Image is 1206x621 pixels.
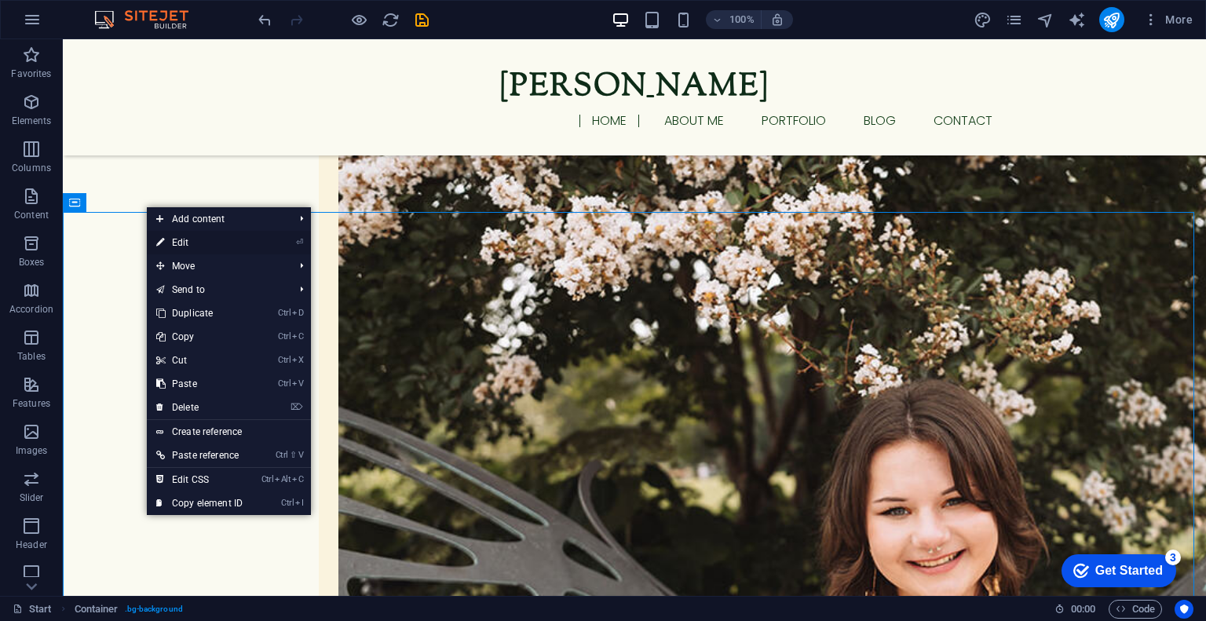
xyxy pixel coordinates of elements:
a: CtrlVPaste [147,372,252,396]
p: Content [14,209,49,221]
span: 00 00 [1071,600,1095,619]
p: Tables [17,350,46,363]
a: ⏎Edit [147,231,252,254]
i: Reload page [382,11,400,29]
a: CtrlXCut [147,349,252,372]
a: CtrlDDuplicate [147,301,252,325]
button: navigator [1036,10,1055,29]
i: V [298,450,303,460]
i: Ctrl [278,331,291,342]
i: Ctrl [278,378,291,389]
button: Code [1109,600,1162,619]
nav: breadcrumb [75,600,183,619]
div: Get Started [42,17,110,31]
span: Code [1116,600,1155,619]
button: Click here to leave preview mode and continue editing [349,10,368,29]
img: Editor Logo [90,10,208,29]
i: Ctrl [278,308,291,318]
button: reload [381,10,400,29]
i: Alt [275,474,291,484]
i: I [295,498,303,508]
button: pages [1005,10,1024,29]
i: ⏎ [296,237,303,247]
a: CtrlICopy element ID [147,491,252,515]
i: Design (Ctrl+Alt+Y) [974,11,992,29]
i: Undo: Delete elements (Ctrl+Z) [256,11,274,29]
a: Send to [147,278,287,301]
i: Save (Ctrl+S) [413,11,431,29]
span: : [1082,603,1084,615]
span: Move [147,254,287,278]
span: More [1143,12,1193,27]
i: Pages (Ctrl+Alt+S) [1005,11,1023,29]
i: Ctrl [281,498,294,508]
p: Slider [20,491,44,504]
div: Get Started 3 items remaining, 40% complete [9,8,123,41]
a: Create reference [147,420,311,444]
span: Click to select. Double-click to edit [75,600,119,619]
i: Ctrl [276,450,288,460]
i: Ctrl [278,355,291,365]
div: 3 [112,3,128,19]
i: Navigator [1036,11,1054,29]
button: design [974,10,992,29]
i: X [292,355,303,365]
button: publish [1099,7,1124,32]
a: Ctrl⇧VPaste reference [147,444,252,467]
button: text_generator [1068,10,1087,29]
p: Elements [12,115,52,127]
i: Publish [1102,11,1120,29]
p: Images [16,444,48,457]
h6: 100% [729,10,755,29]
p: Features [13,397,50,410]
button: More [1137,7,1199,32]
i: Ctrl [261,474,274,484]
h6: Session time [1054,600,1096,619]
a: CtrlAltCEdit CSS [147,468,252,491]
i: V [292,378,303,389]
button: save [412,10,431,29]
i: ⌦ [291,402,303,412]
i: AI Writer [1068,11,1086,29]
i: D [292,308,303,318]
span: Add content [147,207,287,231]
button: Usercentrics [1175,600,1193,619]
button: undo [255,10,274,29]
p: Accordion [9,303,53,316]
button: 100% [706,10,762,29]
p: Columns [12,162,51,174]
a: ⌦Delete [147,396,252,419]
i: C [292,474,303,484]
i: C [292,331,303,342]
a: CtrlCCopy [147,325,252,349]
p: Header [16,539,47,551]
p: Favorites [11,68,51,80]
a: Click to cancel selection. Double-click to open Pages [13,600,52,619]
span: . bg-background [125,600,183,619]
i: ⇧ [290,450,297,460]
p: Boxes [19,256,45,268]
i: On resize automatically adjust zoom level to fit chosen device. [770,13,784,27]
